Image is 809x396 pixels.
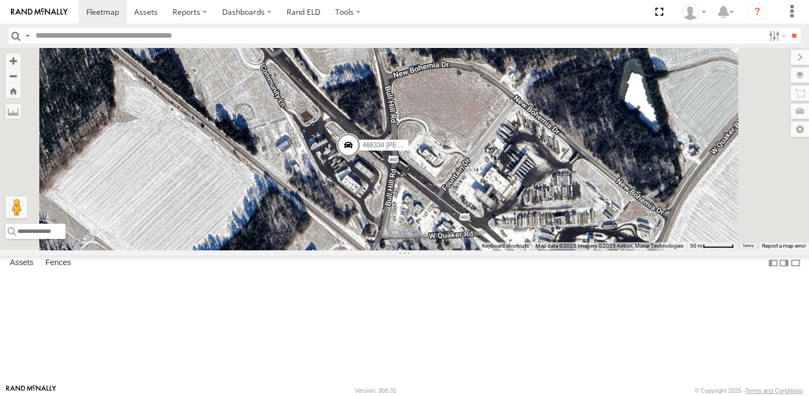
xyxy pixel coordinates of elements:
[790,122,809,137] label: Map Settings
[778,255,789,271] label: Dock Summary Table to the Right
[748,3,766,21] i: ?
[790,255,801,271] label: Hide Summary Table
[678,4,710,20] div: Dale Gerhard
[23,28,32,44] label: Search Query
[11,8,68,16] img: rand-logo.svg
[694,387,803,394] div: © Copyright 2025 -
[768,255,778,271] label: Dock Summary Table to the Left
[355,387,396,394] div: Version: 308.01
[5,83,21,98] button: Zoom Home
[6,385,56,396] a: Visit our Website
[5,104,21,119] label: Measure
[4,256,39,271] label: Assets
[687,242,737,250] button: Map Scale: 50 m per 53 pixels
[482,242,529,250] button: Keyboard shortcuts
[5,196,27,218] button: Drag Pegman onto the map to open Street View
[762,243,806,249] a: Report a map error
[742,243,754,248] a: Terms (opens in new tab)
[5,53,21,68] button: Zoom in
[40,256,76,271] label: Fences
[5,68,21,83] button: Zoom out
[690,243,703,249] span: 50 m
[362,141,440,149] span: 468334 [PERSON_NAME]
[764,28,788,44] label: Search Filter Options
[536,243,683,249] span: Map data ©2025 Imagery ©2025 Airbus, Maxar Technologies
[745,387,803,394] a: Terms and Conditions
